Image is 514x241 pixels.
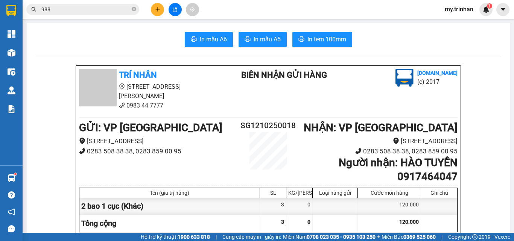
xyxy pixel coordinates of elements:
span: | [441,233,443,241]
span: copyright [472,234,478,239]
img: logo-vxr [6,5,16,16]
img: icon-new-feature [483,6,490,13]
button: caret-down [496,3,509,16]
sup: 1 [14,173,17,175]
b: NHẬN : VP [GEOGRAPHIC_DATA] [304,121,458,134]
button: printerIn mẫu A5 [239,32,287,47]
span: 1 [488,3,491,9]
li: [STREET_ADDRESS][PERSON_NAME] [79,82,219,101]
img: warehouse-icon [8,68,15,76]
div: Cước món hàng [360,190,419,196]
button: printerIn mẫu A6 [185,32,233,47]
span: Cung cấp máy in - giấy in: [222,233,281,241]
span: printer [298,36,304,43]
span: 120.000 [399,219,419,225]
button: plus [151,3,164,16]
li: (c) 2017 [417,77,458,86]
span: phone [79,148,85,154]
span: environment [119,83,125,89]
span: printer [191,36,197,43]
button: file-add [169,3,182,16]
span: file-add [172,7,178,12]
span: printer [245,36,251,43]
span: In mẫu A5 [254,35,281,44]
span: message [8,225,15,232]
div: 0 [286,198,313,215]
strong: 1900 633 818 [178,234,210,240]
img: dashboard-icon [8,30,15,38]
button: printerIn tem 100mm [292,32,352,47]
span: 3 [281,219,284,225]
b: Người nhận : HÀO TUYỀN 0917464047 [339,156,458,182]
img: warehouse-icon [8,86,15,94]
span: 0 [307,219,310,225]
b: BIÊN NHẬN GỬI HÀNG [241,70,327,80]
span: close-circle [132,6,136,13]
img: warehouse-icon [8,174,15,182]
span: close-circle [132,7,136,11]
sup: 1 [487,3,492,9]
span: notification [8,208,15,215]
span: ⚪️ [377,235,380,238]
span: | [216,233,217,241]
li: [STREET_ADDRESS] [300,136,458,146]
li: [STREET_ADDRESS] [79,136,237,146]
span: environment [393,138,399,144]
div: 2 bao 1 cục (Khác) [79,198,260,215]
span: Miền Nam [283,233,376,241]
span: my.trinhan [439,5,479,14]
span: aim [190,7,195,12]
span: In tem 100mm [307,35,346,44]
span: environment [79,138,85,144]
b: [DOMAIN_NAME] [417,70,458,76]
img: logo.jpg [395,69,414,87]
div: SL [262,190,284,196]
img: warehouse-icon [8,49,15,57]
button: aim [186,3,199,16]
img: solution-icon [8,105,15,113]
div: Ghi chú [423,190,455,196]
div: Loại hàng gửi [315,190,356,196]
li: 0983 44 7777 [79,101,219,110]
div: Tên (giá trị hàng) [81,190,258,196]
div: 3 [260,198,286,215]
span: Hỗ trợ kỹ thuật: [141,233,210,241]
span: phone [355,148,362,154]
span: question-circle [8,191,15,199]
strong: 0369 525 060 [403,234,436,240]
b: GỬI : VP [GEOGRAPHIC_DATA] [79,121,222,134]
span: Miền Bắc [382,233,436,241]
span: phone [119,102,125,108]
li: 0283 508 38 38, 0283 859 00 95 [300,146,458,156]
div: 120.000 [358,198,421,215]
strong: 0708 023 035 - 0935 103 250 [307,234,376,240]
input: Tìm tên, số ĐT hoặc mã đơn [41,5,130,14]
span: Tổng cộng [81,219,116,228]
h2: SG1210250018 [237,120,300,132]
span: In mẫu A6 [200,35,227,44]
span: caret-down [500,6,506,13]
span: plus [155,7,160,12]
div: KG/[PERSON_NAME] [288,190,310,196]
b: TRÍ NHÂN [119,70,157,80]
li: 0283 508 38 38, 0283 859 00 95 [79,146,237,156]
span: search [31,7,36,12]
